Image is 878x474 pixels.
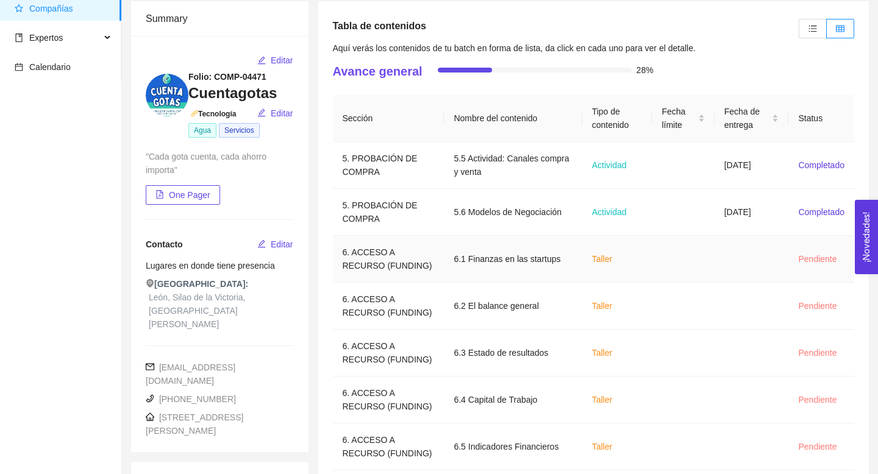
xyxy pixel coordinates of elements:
[444,189,582,236] td: 5.6 Modelos de Negociación
[444,142,582,189] td: 5.5 Actividad: Canales compra y venta
[15,34,23,42] span: book
[333,236,444,283] td: 6. ACCESO A RECURSO (FUNDING)
[333,95,444,142] th: Sección
[724,105,770,132] span: Fecha de entrega
[155,190,164,200] span: file-pdf
[592,395,612,405] span: Taller
[333,423,444,470] td: 6. ACCESO A RECURSO (FUNDING)
[257,104,294,123] button: editEditar
[146,185,220,205] button: file-pdfOne Pager
[798,395,837,405] span: Pendiente
[146,412,243,436] span: [STREET_ADDRESS][PERSON_NAME]
[333,43,696,53] span: Aquí verás los contenidos de tu batch en forma de lista, da click en cada uno para ver el detalle.
[444,423,582,470] td: 6.5 Indicadores Financieros
[333,377,444,423] td: 6. ACCESO A RECURSO (FUNDING)
[333,19,427,34] h5: Tabla de contenidos
[836,24,844,33] span: table
[191,110,198,117] span: api
[582,95,652,142] th: Tipo de contenido
[257,239,266,249] span: edit
[444,95,582,142] th: Nombre del contenido
[333,142,444,189] td: 5. PROBACIÓN DE COMPRA
[219,123,260,138] span: Servicios
[146,239,183,249] span: Contacto
[146,412,154,421] span: home
[333,63,423,80] h4: Avance general
[798,160,844,170] span: Completado
[257,108,266,118] span: edit
[146,363,154,371] span: mail
[29,33,63,43] span: Expertos
[808,24,817,33] span: unordered-list
[592,301,612,311] span: Taller
[257,56,266,66] span: edit
[146,1,294,36] div: Summary
[188,123,216,138] span: Agua
[855,200,878,274] button: Open Feedback Widget
[662,105,695,132] span: Fecha límite
[592,254,612,264] span: Taller
[29,62,71,72] span: Calendario
[444,283,582,330] td: 6.2 El balance general
[798,348,837,358] span: Pendiente
[798,207,844,217] span: Completado
[798,301,837,311] span: Pendiente
[444,236,582,283] td: 6.1 Finanzas en las startups
[146,261,275,271] span: Lugares en donde tiene presencia
[333,189,444,236] td: 5. PROBACIÓN DE COMPRA
[592,442,612,451] span: Taller
[29,4,73,13] span: Compañías
[715,142,789,189] td: [DATE]
[592,160,627,170] span: Actividad
[788,95,854,142] th: Status
[15,4,23,13] span: star
[333,283,444,330] td: 6. ACCESO A RECURSO (FUNDING)
[146,279,154,288] span: environment
[146,394,154,403] span: phone
[146,150,294,177] div: "Cada gota cuenta, cada ahorro importa"
[169,188,210,202] span: One Pager
[715,189,789,236] td: [DATE]
[257,235,294,254] button: editEditar
[188,72,266,82] strong: Folio: COMP-04471
[444,330,582,377] td: 6.3 Estado de resultados
[798,442,837,451] span: Pendiente
[188,83,294,103] h3: Cuentagotas
[592,207,627,217] span: Actividad
[444,377,582,423] td: 6.4 Capital de Trabajo
[333,330,444,377] td: 6. ACCESO A RECURSO (FUNDING)
[798,254,837,264] span: Pendiente
[271,238,293,251] span: Editar
[146,363,235,386] span: [EMAIL_ADDRESS][DOMAIN_NAME]
[271,54,293,67] span: Editar
[271,107,293,120] span: Editar
[637,66,654,74] span: 28%
[257,51,294,70] button: editEditar
[146,74,188,116] img: 1750273148295-Captura%20de%20pantalla%202025-06-18%20a%20la(s)%2012.58.54%E2%80%AFp.m..png
[146,277,248,291] span: [GEOGRAPHIC_DATA]:
[15,63,23,71] span: calendar
[188,110,236,118] span: Tecnología
[146,394,236,404] span: [PHONE_NUMBER]
[149,291,294,331] span: León, Silao de la Victoria, [GEOGRAPHIC_DATA][PERSON_NAME]
[592,348,612,358] span: Taller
